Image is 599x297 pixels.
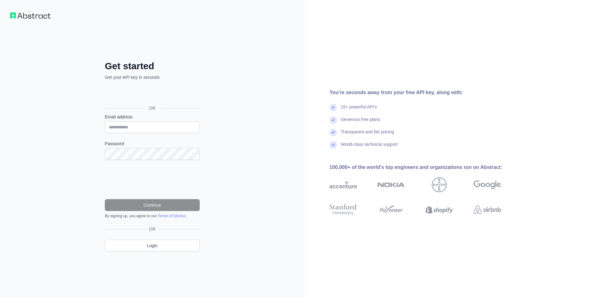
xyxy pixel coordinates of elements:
[144,105,161,111] span: OR
[147,226,158,232] span: OR
[329,141,337,149] img: check mark
[329,116,337,124] img: check mark
[377,203,405,217] img: payoneer
[329,104,337,111] img: check mark
[426,203,453,217] img: shopify
[102,87,202,101] iframe: Nút Đăng nhập bằng Google
[432,177,447,192] img: bayer
[329,177,357,192] img: accenture
[105,167,200,192] iframe: reCAPTCHA
[105,213,200,218] div: By signing up, you agree to our .
[329,164,521,171] div: 100,000+ of the world's top engineers and organizations run on Abstract:
[329,203,357,217] img: stanford university
[474,177,501,192] img: google
[158,214,185,218] a: Terms of Service
[105,114,200,120] label: Email address
[105,199,200,211] button: Continue
[341,129,394,141] div: Transparent and fair pricing
[341,104,377,116] div: 15+ powerful API's
[105,141,200,147] label: Password
[329,129,337,136] img: check mark
[341,141,398,154] div: World-class technical support
[329,89,521,96] div: You're seconds away from your free API key, along with:
[341,116,380,129] div: Generous free plans
[10,12,51,19] img: Workflow
[474,203,501,217] img: airbnb
[105,60,200,72] h2: Get started
[105,74,200,80] p: Get your API key in seconds
[377,177,405,192] img: nokia
[105,240,200,251] a: Login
